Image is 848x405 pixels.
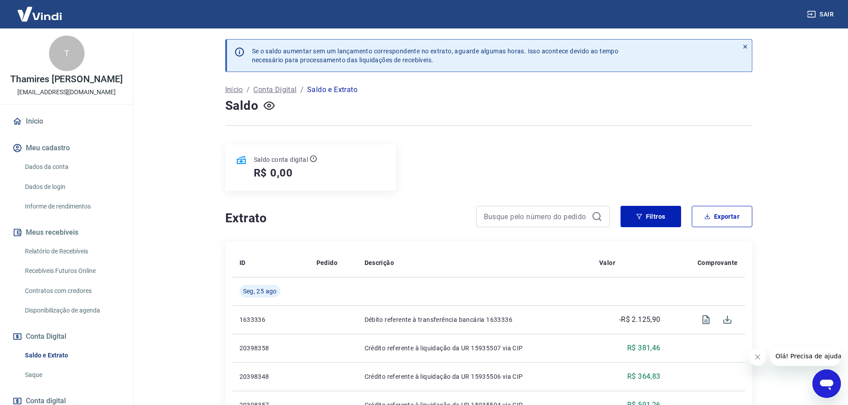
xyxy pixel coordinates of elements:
[21,178,122,196] a: Dados de login
[10,75,123,84] p: Thamires [PERSON_NAME]
[11,327,122,346] button: Conta Digital
[21,366,122,384] a: Saque
[239,344,302,353] p: 20398358
[239,315,302,324] p: 1633336
[239,258,246,267] p: ID
[770,346,841,366] iframe: Mensagem da empresa
[239,372,302,381] p: 20398348
[365,258,394,267] p: Descrição
[243,287,277,296] span: Seg, 25 ago
[21,346,122,365] a: Saldo e Extrato
[17,88,116,97] p: [EMAIL_ADDRESS][DOMAIN_NAME]
[49,36,85,71] div: T
[11,112,122,131] a: Início
[484,210,588,223] input: Busque pelo número do pedido
[692,206,752,227] button: Exportar
[225,97,259,115] h4: Saldo
[717,309,738,330] span: Download
[307,84,357,95] p: Saldo e Extrato
[619,314,661,325] p: -R$ 2.125,90
[698,258,738,267] p: Comprovante
[247,84,250,95] p: /
[599,258,615,267] p: Valor
[5,6,75,13] span: Olá! Precisa de ajuda?
[11,0,69,28] img: Vindi
[695,309,717,330] span: Visualizar
[621,206,681,227] button: Filtros
[11,223,122,242] button: Meus recebíveis
[21,158,122,176] a: Dados da conta
[254,166,293,180] h5: R$ 0,00
[316,258,337,267] p: Pedido
[21,197,122,216] a: Informe de rendimentos
[365,344,585,353] p: Crédito referente à liquidação da UR 15935507 via CIP
[225,209,466,227] h4: Extrato
[365,315,585,324] p: Débito referente à transferência bancária 1633336
[749,348,767,366] iframe: Fechar mensagem
[21,242,122,261] a: Relatório de Recebíveis
[812,369,841,398] iframe: Botão para abrir a janela de mensagens
[252,47,619,64] p: Se o saldo aumentar sem um lançamento correspondente no extrato, aguarde algumas horas. Isso acon...
[21,262,122,280] a: Recebíveis Futuros Online
[300,84,304,95] p: /
[21,301,122,320] a: Disponibilização de agenda
[253,84,296,95] a: Conta Digital
[11,138,122,158] button: Meu cadastro
[627,343,661,353] p: R$ 381,46
[365,372,585,381] p: Crédito referente à liquidação da UR 15935506 via CIP
[254,155,308,164] p: Saldo conta digital
[21,282,122,300] a: Contratos com credores
[805,6,837,23] button: Sair
[225,84,243,95] a: Início
[627,371,661,382] p: R$ 364,83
